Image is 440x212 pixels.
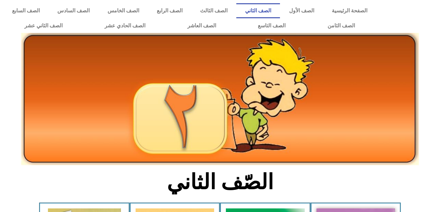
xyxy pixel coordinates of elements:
[99,3,148,18] a: الصف الخامس
[49,3,98,18] a: الصف السادس
[191,3,236,18] a: الصف الثالث
[280,3,323,18] a: الصف الأول
[236,3,280,18] a: الصف الثاني
[237,18,307,33] a: الصف التاسع
[83,18,166,33] a: الصف الحادي عشر
[307,18,376,33] a: الصف الثامن
[3,3,49,18] a: الصف السابع
[148,3,191,18] a: الصف الرابع
[323,3,376,18] a: الصفحة الرئيسية
[166,18,237,33] a: الصف العاشر
[3,18,83,33] a: الصف الثاني عشر
[112,169,328,195] h2: الصّف الثاني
